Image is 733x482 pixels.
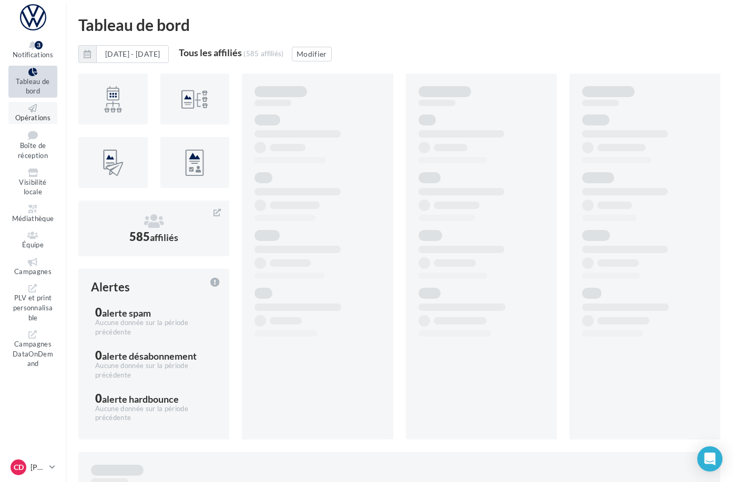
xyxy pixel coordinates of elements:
div: alerte spam [102,308,151,318]
div: (585 affiliés) [243,49,284,58]
a: Opérations [8,102,57,124]
a: Boîte de réception [8,128,57,162]
span: Campagnes DataOnDemand [13,340,53,368]
div: Aucune donnée sur la période précédente [95,404,212,423]
span: affiliés [150,232,178,243]
a: Visibilité locale [8,166,57,198]
span: Visibilité locale [19,178,46,196]
div: Aucune donnée sur la période précédente [95,318,212,337]
div: 0 [95,350,212,361]
div: Alertes [91,281,130,293]
span: Médiathèque [12,214,54,223]
div: Aucune donnée sur la période précédente [95,361,212,380]
a: PLV et print personnalisable [8,282,57,324]
div: alerte désabonnement [102,351,197,361]
span: 585 [129,229,178,244]
div: 0 [95,393,212,404]
div: Tous les affiliés [179,48,242,57]
div: Open Intercom Messenger [697,446,722,471]
span: Boîte de réception [18,142,48,160]
button: [DATE] - [DATE] [78,45,169,63]
div: Tableau de bord [78,17,720,33]
p: [PERSON_NAME] [30,462,45,473]
button: Notifications 3 [8,39,57,61]
span: Tableau de bord [16,77,49,96]
button: [DATE] - [DATE] [96,45,169,63]
a: Équipe [8,229,57,252]
a: Médiathèque [8,203,57,225]
span: PLV et print personnalisable [13,294,53,322]
a: CD [PERSON_NAME] [8,457,57,477]
div: 0 [95,307,212,318]
span: Équipe [22,240,44,249]
button: Modifier [292,47,332,61]
span: Notifications [13,50,53,59]
a: Tableau de bord [8,66,57,98]
a: Campagnes DataOnDemand [8,328,57,370]
span: Campagnes [14,267,52,276]
a: Campagnes [8,256,57,278]
div: 3 [35,41,43,49]
div: alerte hardbounce [102,394,179,404]
span: CD [14,462,24,473]
span: Opérations [15,113,50,122]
